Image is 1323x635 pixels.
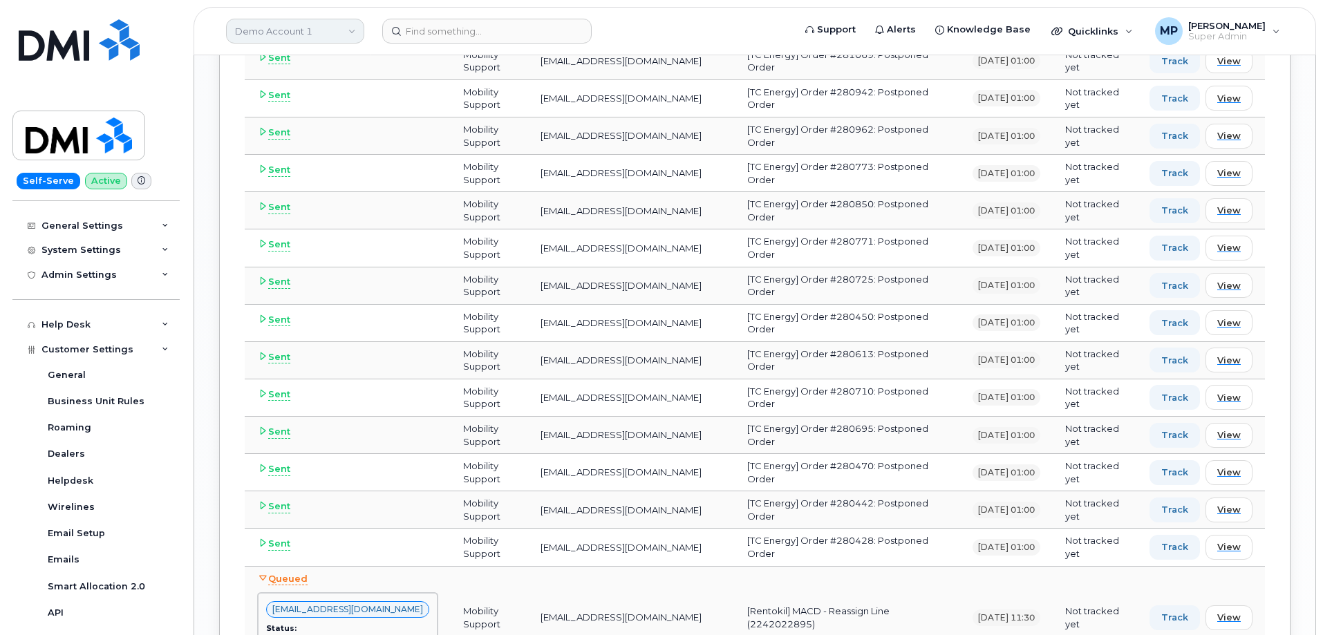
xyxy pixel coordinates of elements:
[1188,31,1266,42] span: Super Admin
[1161,354,1188,367] span: Track
[1205,535,1252,560] a: View
[268,313,290,327] span: Sent
[1205,348,1252,372] a: View
[528,342,735,379] td: [EMAIL_ADDRESS][DOMAIN_NAME]
[1065,348,1125,373] div: Not tracked yet
[973,128,1040,144] div: [DATE] 01:00
[1205,86,1252,111] a: View
[451,379,528,417] td: Mobility Support
[735,229,960,267] td: [TC Energy] Order #280771: Postponed Order
[1217,55,1241,68] span: View
[973,389,1040,406] div: [DATE] 01:00
[1205,310,1252,335] button: View
[528,117,735,155] td: [EMAIL_ADDRESS][DOMAIN_NAME]
[1150,161,1200,186] button: Track
[735,491,960,529] td: [TC Energy] Order #280442: Postponed Order
[268,88,290,102] span: Sent
[1161,129,1188,142] span: Track
[451,342,528,379] td: Mobility Support
[451,305,528,342] td: Mobility Support
[1217,354,1241,367] span: View
[1065,459,1125,485] div: Not tracked yet
[1065,534,1125,560] div: Not tracked yet
[268,500,290,513] span: Sent
[735,342,960,379] td: [TC Energy] Order #280613: Postponed Order
[735,80,960,117] td: [TC Energy] Order #280942: Postponed Order
[1150,236,1200,260] button: Track
[1205,605,1252,630] button: View
[1150,198,1200,223] button: Track
[1205,124,1252,149] button: View
[528,417,735,454] td: [EMAIL_ADDRESS][DOMAIN_NAME]
[1217,129,1241,142] span: View
[1217,466,1241,479] span: View
[973,539,1040,556] div: [DATE] 01:00
[268,126,290,140] span: Sent
[528,192,735,229] td: [EMAIL_ADDRESS][DOMAIN_NAME]
[735,529,960,566] td: [TC Energy] Order #280428: Postponed Order
[947,23,1031,37] span: Knowledge Base
[735,379,960,417] td: [TC Energy] Order #280710: Postponed Order
[528,80,735,117] td: [EMAIL_ADDRESS][DOMAIN_NAME]
[973,427,1040,444] div: [DATE] 01:00
[973,352,1040,368] div: [DATE] 01:00
[1205,236,1252,260] button: View
[451,267,528,305] td: Mobility Support
[973,314,1040,331] div: [DATE] 01:00
[973,240,1040,256] div: [DATE] 01:00
[1065,48,1125,74] div: Not tracked yet
[735,267,960,305] td: [TC Energy] Order #280725: Postponed Order
[1205,423,1252,448] a: View
[1205,460,1252,485] a: View
[528,529,735,566] td: [EMAIL_ADDRESS][DOMAIN_NAME]
[1065,86,1125,111] div: Not tracked yet
[226,19,364,44] a: Demo Account 1
[1217,316,1241,330] span: View
[451,454,528,491] td: Mobility Support
[268,51,290,65] span: Sent
[1150,460,1200,485] button: Track
[735,43,960,80] td: [TC Energy] Order #281069: Postponed Order
[1065,385,1125,410] div: Not tracked yet
[268,572,308,586] span: Queued
[268,462,290,476] span: Sent
[1217,428,1241,442] span: View
[1150,124,1200,149] button: Track
[973,90,1040,106] div: [DATE] 01:00
[451,529,528,566] td: Mobility Support
[1160,23,1178,39] span: MP
[973,53,1040,69] div: [DATE] 01:00
[1217,92,1241,105] span: View
[973,502,1040,518] div: [DATE] 01:00
[268,350,290,364] span: Sent
[1205,48,1252,73] button: View
[1065,235,1125,260] div: Not tracked yet
[451,192,528,229] td: Mobility Support
[973,202,1040,219] div: [DATE] 01:00
[451,43,528,80] td: Mobility Support
[735,117,960,155] td: [TC Energy] Order #280962: Postponed Order
[1145,17,1290,45] div: Michael Partack
[1161,428,1188,442] span: Track
[528,267,735,305] td: [EMAIL_ADDRESS][DOMAIN_NAME]
[1150,497,1200,522] button: Track
[1150,535,1200,560] button: Track
[1065,605,1125,630] div: Not tracked yet
[1150,348,1200,372] button: Track
[1217,204,1241,217] span: View
[266,623,297,633] b: Status:
[973,609,1040,626] div: [DATE] 11:30
[268,388,290,401] span: Sent
[1205,198,1252,223] button: View
[1161,55,1188,68] span: Track
[1150,423,1200,448] button: Track
[1150,310,1200,335] button: Track
[1217,503,1241,516] span: View
[735,155,960,192] td: [TC Energy] Order #280773: Postponed Order
[451,117,528,155] td: Mobility Support
[451,80,528,117] td: Mobility Support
